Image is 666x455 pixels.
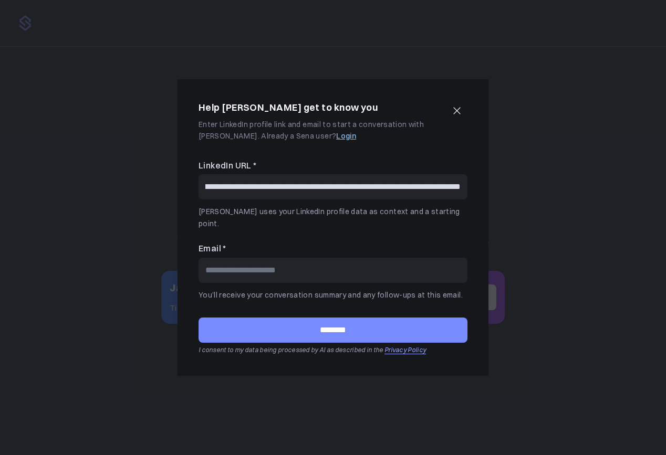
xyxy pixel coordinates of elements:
[199,346,383,354] span: I consent to my data being processed by AI as described in the
[199,159,467,173] label: LinkedIn URL *
[199,119,442,142] p: Enter LinkedIn profile link and email to start a conversation with [PERSON_NAME]. Already a Sena ...
[199,289,467,301] p: You’ll receive your conversation summary and any follow-ups at this email.
[199,242,467,256] label: Email *
[199,206,467,229] p: [PERSON_NAME] uses your LinkedIn profile data as context and a starting point.
[199,100,378,115] h2: Help [PERSON_NAME] get to know you
[384,346,426,354] a: Privacy Policy
[336,131,356,141] a: Login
